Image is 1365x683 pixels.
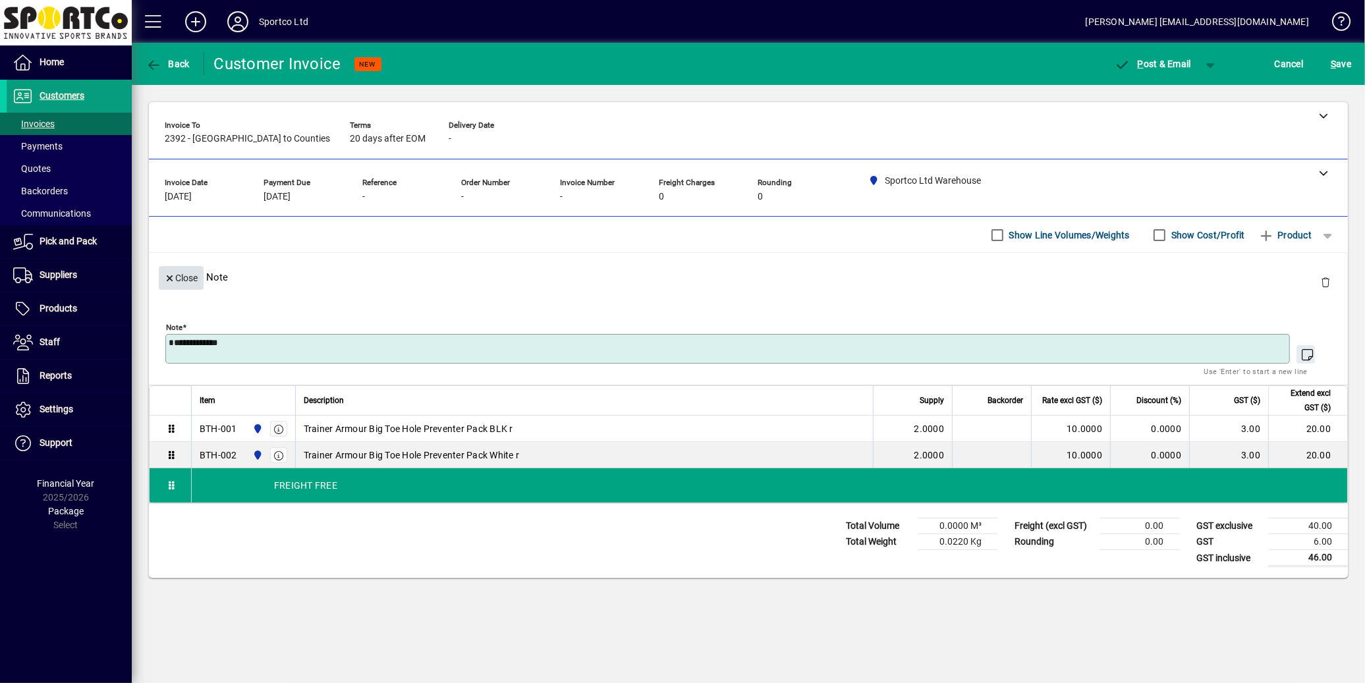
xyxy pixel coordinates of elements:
span: [DATE] [264,192,291,202]
span: Support [40,437,72,448]
td: 0.0000 [1110,442,1189,468]
a: Products [7,292,132,325]
td: 0.0220 Kg [918,534,997,550]
span: GST ($) [1234,393,1260,408]
div: BTH-002 [200,449,237,462]
span: 20 days after EOM [350,134,426,144]
td: Rounding [1008,534,1100,550]
td: 0.00 [1100,518,1179,534]
button: Save [1327,52,1354,76]
span: Invoices [13,119,55,129]
span: Payments [13,141,63,151]
span: Suppliers [40,269,77,280]
app-page-header-button: Back [132,52,204,76]
label: Show Cost/Profit [1169,229,1245,242]
a: Settings [7,393,132,426]
span: Description [304,393,344,408]
a: Knowledge Base [1322,3,1349,45]
span: Cancel [1275,53,1304,74]
span: Back [146,59,190,69]
button: Product [1252,223,1318,247]
td: 6.00 [1269,534,1348,550]
button: Delete [1310,266,1341,298]
div: [PERSON_NAME] [EMAIL_ADDRESS][DOMAIN_NAME] [1086,11,1309,32]
td: Freight (excl GST) [1008,518,1100,534]
a: Support [7,427,132,460]
span: - [362,192,365,202]
app-page-header-button: Close [155,271,207,283]
a: Invoices [7,113,132,135]
div: BTH-001 [200,422,237,435]
td: 20.00 [1268,442,1347,468]
span: Products [40,303,77,314]
span: Quotes [13,163,51,174]
span: S [1331,59,1336,69]
span: Rate excl GST ($) [1042,393,1102,408]
span: Customers [40,90,84,101]
span: ost & Email [1115,59,1191,69]
span: ave [1331,53,1351,74]
mat-hint: Use 'Enter' to start a new line [1204,364,1308,379]
div: Note [149,253,1348,301]
span: Product [1258,225,1312,246]
span: Discount (%) [1136,393,1181,408]
span: 2.0000 [914,449,945,462]
td: 20.00 [1268,416,1347,442]
div: Sportco Ltd [259,11,308,32]
td: GST exclusive [1190,518,1269,534]
span: Pick and Pack [40,236,97,246]
button: Cancel [1271,52,1307,76]
span: Close [164,267,198,289]
td: Total Weight [839,534,918,550]
span: Sportco Ltd Warehouse [249,422,264,436]
td: 0.0000 [1110,416,1189,442]
app-page-header-button: Delete [1310,276,1341,288]
div: 10.0000 [1040,449,1102,462]
td: 40.00 [1269,518,1348,534]
span: Backorder [988,393,1023,408]
td: 0.0000 M³ [918,518,997,534]
span: 2.0000 [914,422,945,435]
a: Backorders [7,180,132,202]
span: - [461,192,464,202]
span: Communications [13,208,91,219]
td: 3.00 [1189,416,1268,442]
a: Home [7,46,132,79]
td: 0.00 [1100,534,1179,550]
a: Quotes [7,157,132,180]
span: Trainer Armour Big Toe Hole Preventer Pack BLK r [304,422,513,435]
a: Suppliers [7,259,132,292]
a: Staff [7,326,132,359]
a: Reports [7,360,132,393]
div: FREIGHT FREE [192,468,1347,503]
span: Home [40,57,64,67]
span: Item [200,393,215,408]
span: NEW [360,60,376,68]
td: GST inclusive [1190,550,1269,566]
a: Payments [7,135,132,157]
span: Financial Year [38,478,95,489]
mat-label: Note [166,323,182,332]
td: 3.00 [1189,442,1268,468]
button: Back [142,52,193,76]
td: Total Volume [839,518,918,534]
div: 10.0000 [1040,422,1102,435]
a: Communications [7,202,132,225]
span: Supply [920,393,944,408]
span: 0 [659,192,664,202]
label: Show Line Volumes/Weights [1007,229,1130,242]
span: - [560,192,563,202]
div: Customer Invoice [214,53,341,74]
span: Extend excl GST ($) [1277,386,1331,415]
button: Close [159,266,204,290]
span: Staff [40,337,60,347]
span: Trainer Armour Big Toe Hole Preventer Pack White r [304,449,520,462]
button: Add [175,10,217,34]
td: GST [1190,534,1269,550]
span: P [1138,59,1144,69]
span: Reports [40,370,72,381]
td: 46.00 [1269,550,1348,566]
span: - [449,134,451,144]
button: Profile [217,10,259,34]
a: Pick and Pack [7,225,132,258]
